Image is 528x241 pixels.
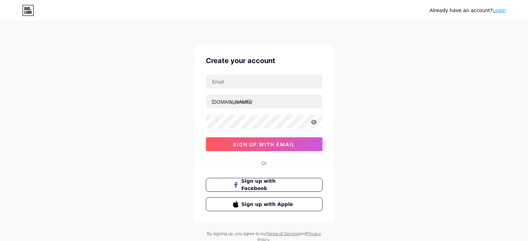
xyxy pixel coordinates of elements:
div: Or [261,160,267,167]
div: [DOMAIN_NAME]/ [211,98,252,105]
button: sign up with email [206,137,322,151]
span: Sign up with Facebook [241,178,295,192]
div: Already have an account? [430,7,506,14]
div: Create your account [206,55,322,66]
input: Email [206,75,322,88]
a: Login [493,8,506,13]
a: Terms of Service [266,231,299,236]
button: Sign up with Facebook [206,178,322,192]
button: Sign up with Apple [206,197,322,211]
span: sign up with email [233,141,295,147]
input: username [206,95,322,109]
span: Sign up with Apple [241,201,295,208]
